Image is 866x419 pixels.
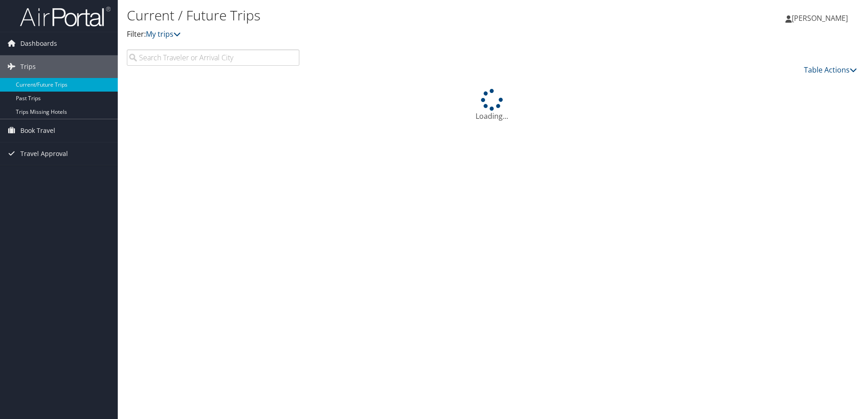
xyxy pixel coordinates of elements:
h1: Current / Future Trips [127,6,614,25]
input: Search Traveler or Arrival City [127,49,299,66]
div: Loading... [127,89,857,122]
span: Book Travel [20,119,55,142]
a: Table Actions [804,65,857,75]
span: [PERSON_NAME] [792,13,848,23]
a: [PERSON_NAME] [785,5,857,32]
p: Filter: [127,29,614,40]
span: Travel Approval [20,142,68,165]
span: Dashboards [20,32,57,55]
img: airportal-logo.png [20,6,111,27]
span: Trips [20,55,36,78]
a: My trips [146,29,181,39]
